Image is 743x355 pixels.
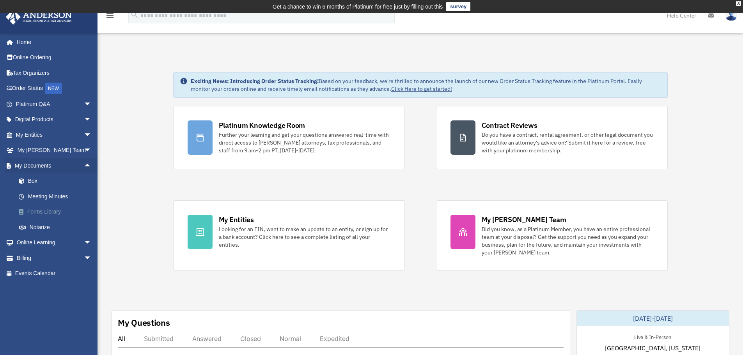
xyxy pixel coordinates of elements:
[436,106,668,169] a: Contract Reviews Do you have a contract, rental agreement, or other legal document you would like...
[11,204,103,220] a: Forms Library
[105,11,115,20] i: menu
[219,225,390,249] div: Looking for an EIN, want to make an update to an entity, or sign up for a bank account? Click her...
[105,14,115,20] a: menu
[191,78,319,85] strong: Exciting News: Introducing Order Status Tracking!
[628,332,677,341] div: Live & In-Person
[45,83,62,94] div: NEW
[144,335,174,343] div: Submitted
[5,96,103,112] a: Platinum Q&Aarrow_drop_down
[5,127,103,143] a: My Entitiesarrow_drop_down
[11,173,103,189] a: Box
[320,335,349,343] div: Expedited
[173,106,405,169] a: Platinum Knowledge Room Further your learning and get your questions answered real-time with dire...
[5,50,103,65] a: Online Ordering
[118,317,170,329] div: My Questions
[5,266,103,281] a: Events Calendar
[118,335,125,343] div: All
[273,2,443,11] div: Get a chance to win 6 months of Platinum for free just by filling out this
[219,131,390,154] div: Further your learning and get your questions answered real-time with direct access to [PERSON_NAM...
[5,112,103,127] a: Digital Productsarrow_drop_down
[191,77,661,93] div: Based on your feedback, we're thrilled to announce the launch of our new Order Status Tracking fe...
[5,34,99,50] a: Home
[84,143,99,159] span: arrow_drop_down
[446,2,470,11] a: survey
[11,219,103,235] a: Notarize
[577,311,729,326] div: [DATE]-[DATE]
[482,131,653,154] div: Do you have a contract, rental agreement, or other legal document you would like an attorney's ad...
[280,335,301,343] div: Normal
[173,200,405,271] a: My Entities Looking for an EIN, want to make an update to an entity, or sign up for a bank accoun...
[5,250,103,266] a: Billingarrow_drop_down
[84,112,99,128] span: arrow_drop_down
[5,81,103,97] a: Order StatusNEW
[11,189,103,204] a: Meeting Minutes
[482,215,566,224] div: My [PERSON_NAME] Team
[4,9,74,25] img: Anderson Advisors Platinum Portal
[5,65,103,81] a: Tax Organizers
[736,1,741,6] div: close
[391,85,452,92] a: Click Here to get started!
[219,215,254,224] div: My Entities
[84,127,99,143] span: arrow_drop_down
[5,158,103,173] a: My Documentsarrow_drop_up
[5,235,103,251] a: Online Learningarrow_drop_down
[84,96,99,112] span: arrow_drop_down
[84,158,99,174] span: arrow_drop_up
[482,120,537,130] div: Contract Reviews
[482,225,653,256] div: Did you know, as a Platinum Member, you have an entire professional team at your disposal? Get th...
[130,11,139,19] i: search
[84,235,99,251] span: arrow_drop_down
[725,10,737,21] img: User Pic
[84,250,99,266] span: arrow_drop_down
[192,335,222,343] div: Answered
[240,335,261,343] div: Closed
[219,120,305,130] div: Platinum Knowledge Room
[605,343,700,353] span: [GEOGRAPHIC_DATA], [US_STATE]
[5,143,103,158] a: My [PERSON_NAME] Teamarrow_drop_down
[436,200,668,271] a: My [PERSON_NAME] Team Did you know, as a Platinum Member, you have an entire professional team at...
